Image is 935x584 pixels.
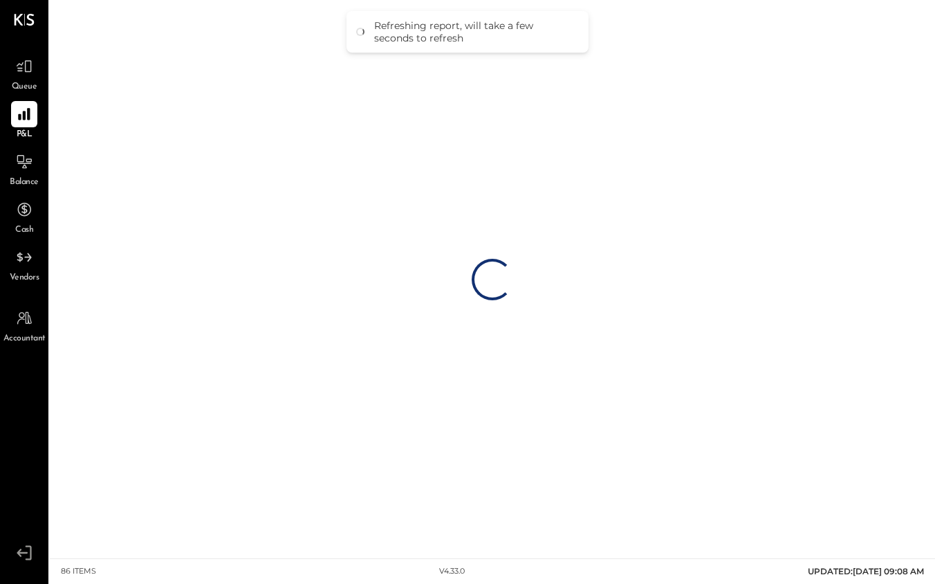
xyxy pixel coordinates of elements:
[10,272,39,284] span: Vendors
[374,19,575,44] div: Refreshing report, will take a few seconds to refresh
[1,101,48,141] a: P&L
[3,333,46,345] span: Accountant
[15,224,33,237] span: Cash
[439,566,465,577] div: v 4.33.0
[61,566,96,577] div: 86 items
[12,81,37,93] span: Queue
[1,197,48,237] a: Cash
[1,53,48,93] a: Queue
[1,305,48,345] a: Accountant
[10,176,39,189] span: Balance
[808,566,924,576] span: UPDATED: [DATE] 09:08 AM
[1,149,48,189] a: Balance
[1,244,48,284] a: Vendors
[17,129,33,141] span: P&L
